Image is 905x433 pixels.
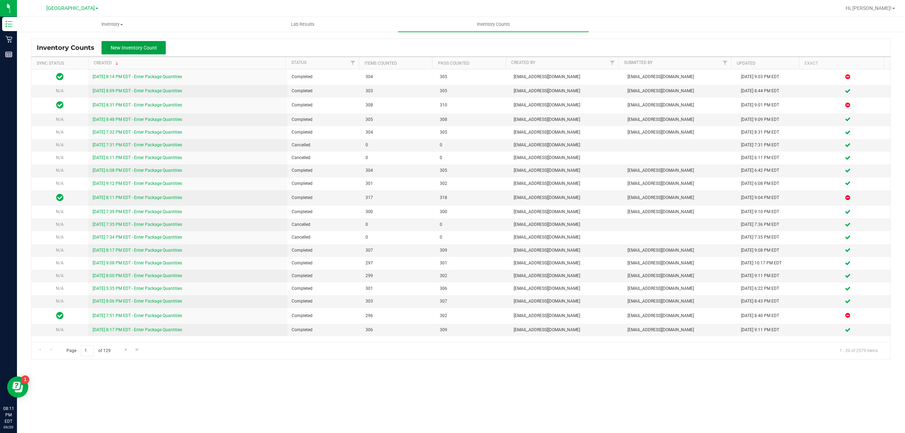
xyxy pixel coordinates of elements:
[93,235,182,240] a: [DATE] 7:34 PM EDT - Enter Package Quantities
[292,74,357,80] span: Completed
[741,154,801,161] div: [DATE] 6:11 PM EDT
[93,88,182,93] a: [DATE] 8:09 PM EDT - Enter Package Quantities
[440,312,505,319] span: 302
[93,195,182,200] a: [DATE] 8:11 PM EDT - Enter Package Quantities
[366,221,431,228] span: 0
[440,142,505,148] span: 0
[93,261,182,265] a: [DATE] 9:08 PM EDT - Enter Package Quantities
[741,260,801,267] div: [DATE] 10:17 PM EDT
[624,60,653,65] a: Submitted By
[741,194,801,201] div: [DATE] 9:04 PM EDT
[440,102,505,109] span: 310
[514,74,619,80] span: [EMAIL_ADDRESS][DOMAIN_NAME]
[741,129,801,136] div: [DATE] 8:31 PM EDT
[627,209,733,215] span: [EMAIL_ADDRESS][DOMAIN_NAME]
[834,345,883,356] span: 1 - 20 of 2579 items
[741,142,801,148] div: [DATE] 7:31 PM EDT
[93,155,182,160] a: [DATE] 6:11 PM EDT - Enter Package Quantities
[741,180,801,187] div: [DATE] 6:08 PM EDT
[60,345,116,356] span: Page of 129
[440,154,505,161] span: 0
[366,194,431,201] span: 317
[56,299,64,304] span: N/A
[514,180,619,187] span: [EMAIL_ADDRESS][DOMAIN_NAME]
[440,209,505,215] span: 300
[627,167,733,174] span: [EMAIL_ADDRESS][DOMAIN_NAME]
[292,102,357,109] span: Completed
[111,45,157,51] span: New Inventory Count
[366,209,431,215] span: 300
[56,209,64,214] span: N/A
[132,345,142,355] a: Go to the last page
[292,221,357,228] span: Cancelled
[440,180,505,187] span: 302
[440,260,505,267] span: 301
[292,88,357,94] span: Completed
[291,60,306,65] a: Status
[741,247,801,254] div: [DATE] 9:08 PM EDT
[93,142,182,147] a: [DATE] 7:31 PM EDT - Enter Package Quantities
[56,168,64,173] span: N/A
[467,21,520,28] span: Inventory Counts
[440,221,505,228] span: 0
[93,181,182,186] a: [DATE] 9:12 PM EDT - Enter Package Quantities
[514,285,619,292] span: [EMAIL_ADDRESS][DOMAIN_NAME]
[366,260,431,267] span: 297
[366,102,431,109] span: 308
[101,41,166,54] button: New Inventory Count
[93,117,182,122] a: [DATE] 8:48 PM EDT - Enter Package Quantities
[81,345,94,356] input: 1
[741,116,801,123] div: [DATE] 9:09 PM EDT
[799,57,883,69] th: Exact
[292,327,357,333] span: Completed
[627,260,733,267] span: [EMAIL_ADDRESS][DOMAIN_NAME]
[93,209,182,214] a: [DATE] 7:39 PM EDT - Enter Package Quantities
[366,74,431,80] span: 304
[281,21,324,28] span: Lab Results
[440,74,505,80] span: 305
[627,285,733,292] span: [EMAIL_ADDRESS][DOMAIN_NAME]
[292,298,357,305] span: Completed
[627,116,733,123] span: [EMAIL_ADDRESS][DOMAIN_NAME]
[741,327,801,333] div: [DATE] 9:11 PM EDT
[5,51,12,58] inline-svg: Reports
[56,273,64,278] span: N/A
[93,168,182,173] a: [DATE] 6:08 PM EDT - Enter Package Quantities
[292,312,357,319] span: Completed
[292,116,357,123] span: Completed
[741,221,801,228] div: [DATE] 7:36 PM EDT
[366,142,431,148] span: 0
[514,260,619,267] span: [EMAIL_ADDRESS][DOMAIN_NAME]
[366,247,431,254] span: 307
[514,142,619,148] span: [EMAIL_ADDRESS][DOMAIN_NAME]
[56,181,64,186] span: N/A
[292,260,357,267] span: Completed
[5,21,12,28] inline-svg: Inventory
[627,327,733,333] span: [EMAIL_ADDRESS][DOMAIN_NAME]
[56,142,64,147] span: N/A
[56,72,64,82] span: In Sync
[56,130,64,135] span: N/A
[627,298,733,305] span: [EMAIL_ADDRESS][DOMAIN_NAME]
[514,234,619,241] span: [EMAIL_ADDRESS][DOMAIN_NAME]
[440,234,505,241] span: 0
[440,327,505,333] span: 309
[93,286,182,291] a: [DATE] 5:35 PM EDT - Enter Package Quantities
[56,155,64,160] span: N/A
[292,154,357,161] span: Cancelled
[17,17,208,32] a: Inventory
[366,327,431,333] span: 306
[292,167,357,174] span: Completed
[511,60,535,65] a: Created By
[846,5,892,11] span: Hi, [PERSON_NAME]!
[438,61,469,66] a: Pkgs Counted
[366,116,431,123] span: 305
[208,17,398,32] a: Lab Results
[440,116,505,123] span: 308
[366,167,431,174] span: 304
[741,88,801,94] div: [DATE] 8:44 PM EDT
[366,234,431,241] span: 0
[514,88,619,94] span: [EMAIL_ADDRESS][DOMAIN_NAME]
[514,102,619,109] span: [EMAIL_ADDRESS][DOMAIN_NAME]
